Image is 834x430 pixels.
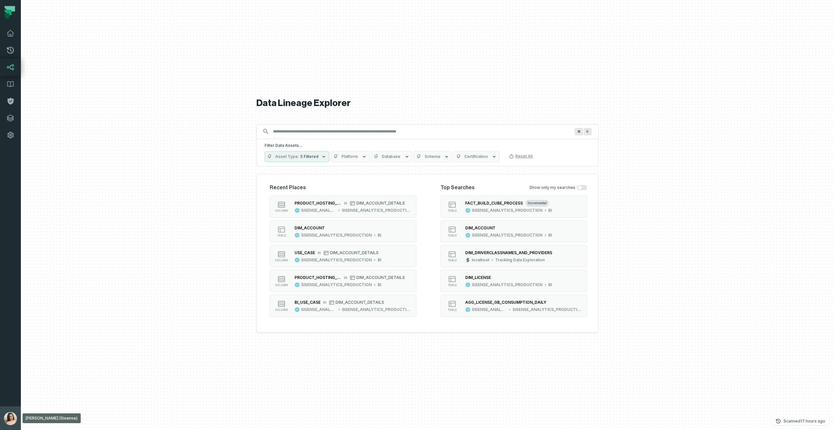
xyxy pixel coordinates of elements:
[784,418,825,424] p: Scanned
[4,412,17,425] img: avatar of Kateryna Viflinzider
[772,417,829,425] button: Scanned[DATE] 16:02:06
[800,419,825,423] relative-time: Sep 29, 2025, 4:02 PM GMT+3
[575,128,583,135] span: Press ⌘ + K to focus the search bar
[584,128,592,135] span: Press ⌘ + K to focus the search bar
[256,98,598,109] h1: Data Lineage Explorer
[22,413,81,423] div: [PERSON_NAME] (Sisense)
